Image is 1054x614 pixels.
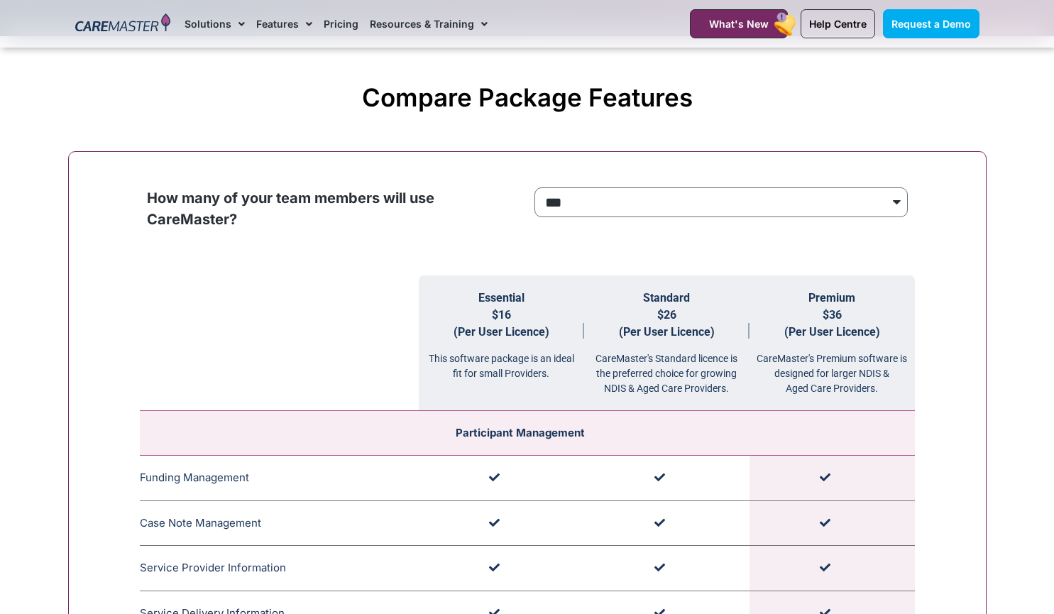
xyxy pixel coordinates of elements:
a: Help Centre [801,9,875,38]
a: What's New [690,9,788,38]
th: Essential [419,275,584,411]
span: What's New [709,18,769,30]
a: Request a Demo [883,9,979,38]
span: $16 (Per User Licence) [454,308,549,339]
th: Premium [750,275,915,411]
span: Request a Demo [891,18,971,30]
td: Funding Management [140,456,419,501]
td: Case Note Management [140,500,419,546]
div: CareMaster's Standard licence is the preferred choice for growing NDIS & Aged Care Providers. [584,341,750,396]
div: This software package is an ideal fit for small Providers. [419,341,584,381]
td: Service Provider Information [140,546,419,591]
p: How many of your team members will use CareMaster? [147,187,520,230]
span: $36 (Per User Licence) [784,308,880,339]
h2: Compare Package Features [75,82,979,112]
img: CareMaster Logo [75,13,171,35]
span: Help Centre [809,18,867,30]
th: Standard [584,275,750,411]
span: Participant Management [456,426,585,439]
span: $26 (Per User Licence) [619,308,715,339]
div: CareMaster's Premium software is designed for larger NDIS & Aged Care Providers. [750,341,915,396]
